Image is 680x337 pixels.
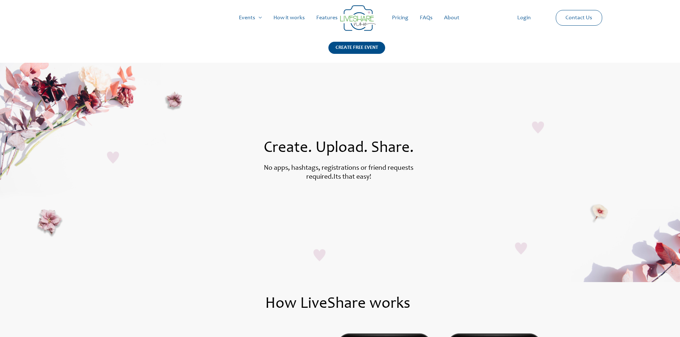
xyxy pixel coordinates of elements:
a: How it works [268,6,311,29]
nav: Site Navigation [12,6,668,29]
a: Contact Us [560,10,598,25]
a: Features [311,6,343,29]
h1: How LiveShare works [72,296,604,312]
a: CREATE FREE EVENT [328,42,385,63]
span: Create. Upload. Share. [264,141,414,156]
a: Events [233,6,268,29]
label: Its that easy! [333,174,371,181]
a: FAQs [414,6,438,29]
a: Login [512,6,537,29]
div: CREATE FREE EVENT [328,42,385,54]
img: Group 14 | Live Photo Slideshow for Events | Create Free Events Album for Any Occasion [340,5,376,31]
a: About [438,6,465,29]
label: No apps, hashtags, registrations or friend requests required. [264,165,413,181]
a: Pricing [386,6,414,29]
